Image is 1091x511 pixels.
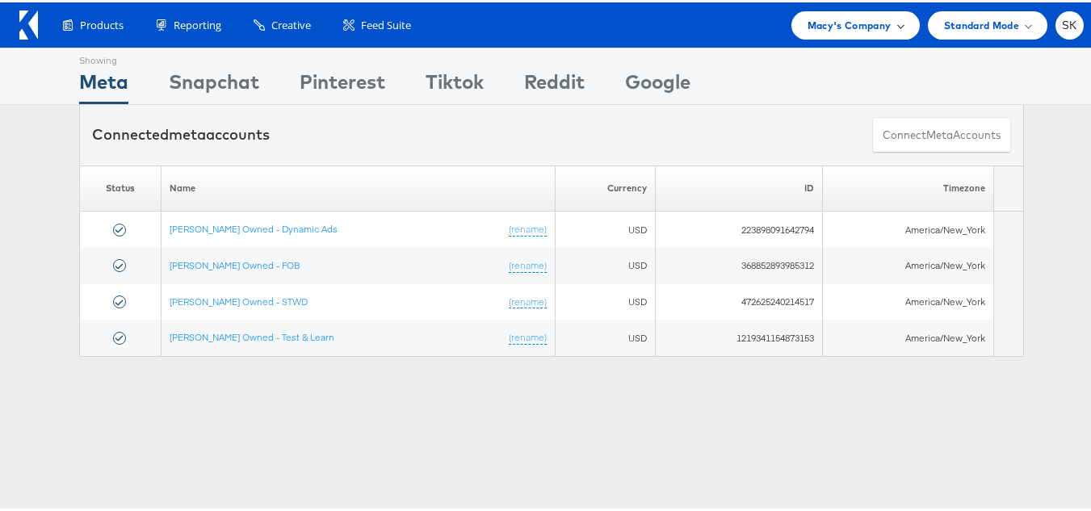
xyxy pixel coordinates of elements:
[822,282,993,318] td: America/New_York
[655,209,822,245] td: 223898091642794
[509,220,547,234] a: (rename)
[426,65,484,102] div: Tiktok
[170,293,308,305] a: [PERSON_NAME] Owned - STWD
[655,317,822,354] td: 1219341154873153
[161,163,555,209] th: Name
[509,257,547,270] a: (rename)
[524,65,585,102] div: Reddit
[655,163,822,209] th: ID
[872,115,1011,151] button: ConnectmetaAccounts
[926,125,953,140] span: meta
[509,329,547,342] a: (rename)
[822,245,993,282] td: America/New_York
[1062,18,1077,28] span: SK
[822,163,993,209] th: Timezone
[555,163,655,209] th: Currency
[79,65,128,102] div: Meta
[555,282,655,318] td: USD
[555,245,655,282] td: USD
[944,15,1019,31] span: Standard Mode
[555,317,655,354] td: USD
[822,317,993,354] td: America/New_York
[361,15,411,31] span: Feed Suite
[170,329,334,341] a: [PERSON_NAME] Owned - Test & Learn
[271,15,311,31] span: Creative
[509,293,547,307] a: (rename)
[625,65,690,102] div: Google
[79,46,128,65] div: Showing
[555,209,655,245] td: USD
[80,15,124,31] span: Products
[80,163,162,209] th: Status
[169,65,259,102] div: Snapchat
[655,282,822,318] td: 472625240214517
[822,209,993,245] td: America/New_York
[174,15,221,31] span: Reporting
[170,220,338,232] a: [PERSON_NAME] Owned - Dynamic Ads
[808,15,892,31] span: Macy's Company
[92,122,270,143] div: Connected accounts
[169,123,206,141] span: meta
[170,257,300,269] a: [PERSON_NAME] Owned - FOB
[300,65,385,102] div: Pinterest
[655,245,822,282] td: 368852893985312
